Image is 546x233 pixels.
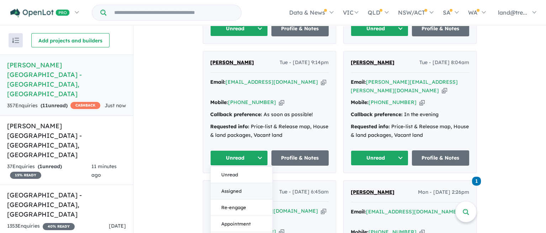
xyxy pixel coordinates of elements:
[228,99,276,105] a: [PHONE_NUMBER]
[210,99,228,105] strong: Mobile:
[351,208,366,215] strong: Email:
[351,59,394,66] span: [PERSON_NAME]
[351,189,394,195] span: [PERSON_NAME]
[10,9,70,17] img: Openlot PRO Logo White
[211,183,272,199] button: Assigned
[412,150,470,166] a: Profile & Notes
[210,123,249,130] strong: Requested info:
[418,188,469,197] span: Mon - [DATE] 2:26pm
[211,216,272,232] button: Appointment
[210,59,254,66] span: [PERSON_NAME]
[109,223,126,229] span: [DATE]
[271,21,329,36] a: Profile & Notes
[351,21,408,36] button: Unread
[210,123,329,140] div: Price-list & Release map, House & land packages, Vacant land
[442,87,447,94] button: Copy
[38,163,62,170] strong: ( unread)
[105,102,126,109] span: Just now
[7,222,75,231] div: 1353 Enquir ies
[7,190,126,219] h5: [GEOGRAPHIC_DATA] - [GEOGRAPHIC_DATA] , [GEOGRAPHIC_DATA]
[472,176,481,186] a: 1
[366,208,458,215] a: [EMAIL_ADDRESS][DOMAIN_NAME]
[351,150,408,166] button: Unread
[279,99,284,106] button: Copy
[7,121,126,160] h5: [PERSON_NAME] [GEOGRAPHIC_DATA] - [GEOGRAPHIC_DATA] , [GEOGRAPHIC_DATA]
[210,21,268,36] button: Unread
[498,9,527,16] span: land@tre...
[412,21,470,36] a: Profile & Notes
[108,5,240,20] input: Try estate name, suburb, builder or developer
[321,78,326,86] button: Copy
[91,163,117,178] span: 11 minutes ago
[369,99,417,105] a: [PHONE_NUMBER]
[210,150,268,166] button: Unread
[321,207,326,215] button: Copy
[351,188,394,197] a: [PERSON_NAME]
[226,79,318,85] a: [EMAIL_ADDRESS][DOMAIN_NAME]
[351,58,394,67] a: [PERSON_NAME]
[419,99,425,106] button: Copy
[351,123,390,130] strong: Requested info:
[39,163,42,170] span: 1
[351,99,369,105] strong: Mobile:
[419,58,469,67] span: Tue - [DATE] 8:04am
[351,123,469,140] div: Price-list & Release map, House & land packages, Vacant land
[210,79,226,85] strong: Email:
[211,199,272,216] button: Re-engage
[10,172,41,179] span: 15 % READY
[279,188,329,196] span: Tue - [DATE] 6:45am
[41,102,68,109] strong: ( unread)
[42,102,48,109] span: 11
[43,223,75,230] span: 40 % READY
[210,58,254,67] a: [PERSON_NAME]
[351,79,458,94] a: [PERSON_NAME][EMAIL_ADDRESS][PERSON_NAME][DOMAIN_NAME]
[7,162,91,180] div: 37 Enquir ies
[280,58,329,67] span: Tue - [DATE] 9:14pm
[210,110,329,119] div: As soon as possible!
[70,102,100,109] span: CASHBACK
[210,111,262,118] strong: Callback preference:
[31,33,110,47] button: Add projects and builders
[7,102,100,110] div: 357 Enquir ies
[7,60,126,99] h5: [PERSON_NAME][GEOGRAPHIC_DATA] - [GEOGRAPHIC_DATA] , [GEOGRAPHIC_DATA]
[271,150,329,166] a: Profile & Notes
[12,38,19,43] img: sort.svg
[351,79,366,85] strong: Email:
[211,166,272,183] button: Unread
[351,111,403,118] strong: Callback preference:
[351,110,469,119] div: In the evening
